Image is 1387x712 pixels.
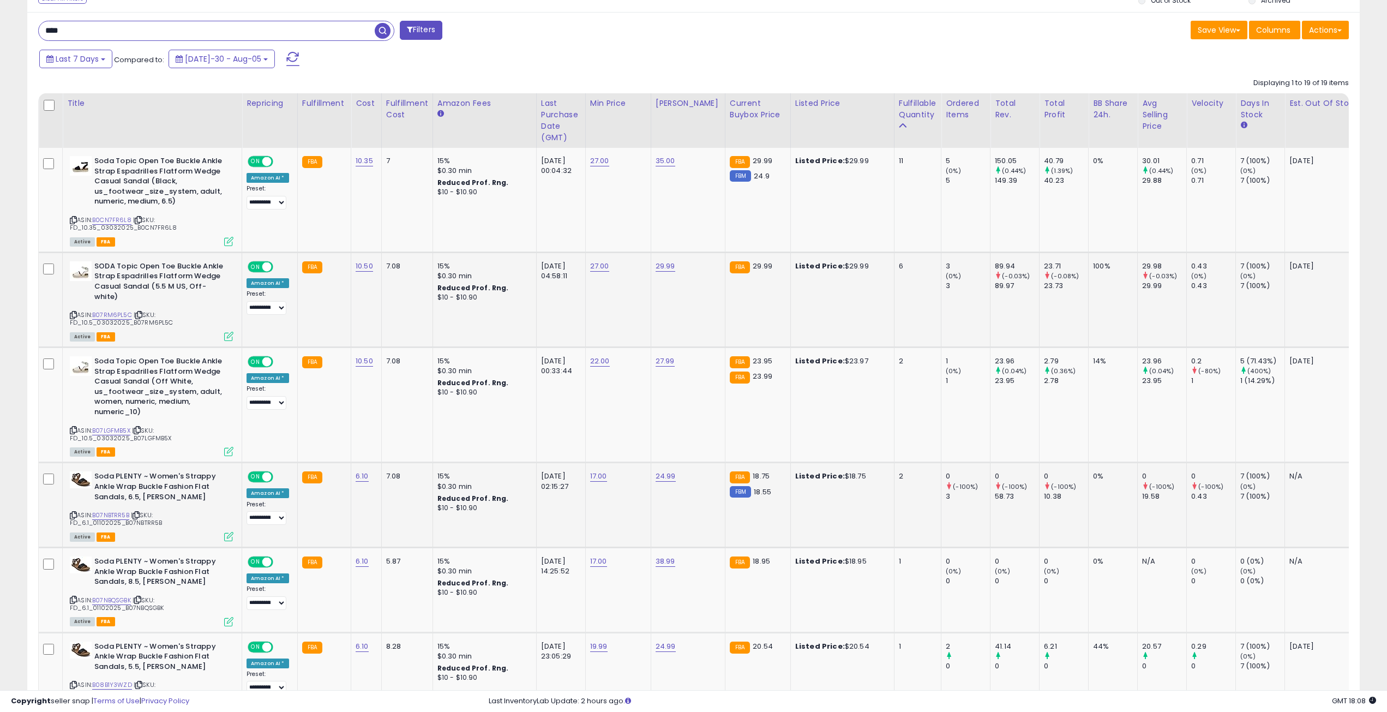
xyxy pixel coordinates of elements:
[795,155,845,166] b: Listed Price:
[1142,281,1186,291] div: 29.99
[437,356,528,366] div: 15%
[1191,557,1235,566] div: 0
[656,641,676,652] a: 24.99
[995,557,1039,566] div: 0
[795,356,886,366] div: $23.97
[899,98,936,121] div: Fulfillable Quantity
[437,366,528,376] div: $0.30 min
[386,261,424,271] div: 7.08
[1247,367,1271,375] small: (400%)
[899,356,933,366] div: 2
[302,98,346,109] div: Fulfillment
[1253,78,1349,88] div: Displaying 1 to 19 of 19 items
[437,494,509,503] b: Reduced Prof. Rng.
[247,98,293,109] div: Repricing
[437,471,528,481] div: 15%
[995,176,1039,186] div: 149.39
[1142,156,1186,166] div: 30.01
[753,641,773,651] span: 20.54
[946,557,990,566] div: 0
[946,166,961,175] small: (0%)
[946,356,990,366] div: 1
[795,641,845,651] b: Listed Price:
[1093,356,1129,366] div: 14%
[437,109,444,119] small: Amazon Fees.
[1142,98,1182,132] div: Avg Selling Price
[249,642,262,651] span: ON
[1191,576,1235,586] div: 0
[1240,576,1284,586] div: 0 (0%)
[386,642,424,651] div: 8.28
[953,482,978,491] small: (-100%)
[1142,376,1186,386] div: 23.95
[70,356,233,455] div: ASIN:
[1093,156,1129,166] div: 0%
[899,557,933,566] div: 1
[70,156,233,245] div: ASIN:
[1051,482,1076,491] small: (-100%)
[795,156,886,166] div: $29.99
[272,262,289,271] span: OFF
[656,261,675,272] a: 29.99
[541,98,581,143] div: Last Purchase Date (GMT)
[1044,471,1088,481] div: 0
[1240,261,1284,271] div: 7 (100%)
[1240,642,1284,651] div: 7 (100%)
[1142,356,1186,366] div: 23.96
[1093,261,1129,271] div: 100%
[1093,98,1133,121] div: BB Share 24h.
[590,641,608,652] a: 19.99
[795,261,886,271] div: $29.99
[70,511,162,527] span: | SKU: FD_6.1_01102025_B07NBTRR5B
[730,471,750,483] small: FBA
[437,178,509,187] b: Reduced Prof. Rng.
[730,98,786,121] div: Current Buybox Price
[656,471,676,482] a: 24.99
[386,356,424,366] div: 7.08
[1289,642,1385,651] p: [DATE]
[70,261,92,281] img: 31r1zox8zgL._SL40_.jpg
[70,532,95,542] span: All listings currently available for purchase on Amazon
[995,98,1035,121] div: Total Rev.
[656,556,675,567] a: 38.99
[302,642,322,654] small: FBA
[70,557,233,625] div: ASIN:
[1240,492,1284,501] div: 7 (100%)
[1044,492,1088,501] div: 10.38
[1289,471,1385,481] p: N/A
[141,696,189,706] a: Privacy Policy
[437,557,528,566] div: 15%
[730,170,751,182] small: FBM
[946,176,990,186] div: 5
[995,356,1039,366] div: 23.96
[70,557,92,573] img: 31Qus97bITL._SL40_.jpg
[70,356,92,376] img: 31r1zox8zgL._SL40_.jpg
[437,166,528,176] div: $0.30 min
[1240,156,1284,166] div: 7 (100%)
[437,578,509,588] b: Reduced Prof. Rng.
[754,171,770,181] span: 24.9
[70,471,233,540] div: ASIN:
[590,155,609,166] a: 27.00
[1191,98,1231,109] div: Velocity
[169,50,275,68] button: [DATE]-30 - Aug-05
[1240,176,1284,186] div: 7 (100%)
[302,356,322,368] small: FBA
[185,53,261,64] span: [DATE]-30 - Aug-05
[1191,21,1247,39] button: Save View
[437,504,528,513] div: $10 - $10.90
[94,261,227,304] b: SODA Topic Open Toe Buckle Ankle Strap Espadrilles Flatform Wedge Casual Sandal (5.5 M US, Off-wh...
[249,558,262,567] span: ON
[437,642,528,651] div: 15%
[356,641,369,652] a: 6.10
[730,356,750,368] small: FBA
[386,557,424,566] div: 5.87
[1142,176,1186,186] div: 29.88
[1240,121,1247,130] small: Days In Stock.
[995,376,1039,386] div: 23.95
[946,98,986,121] div: Ordered Items
[995,567,1010,576] small: (0%)
[541,642,577,661] div: [DATE] 23:05:29
[590,356,610,367] a: 22.00
[437,271,528,281] div: $0.30 min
